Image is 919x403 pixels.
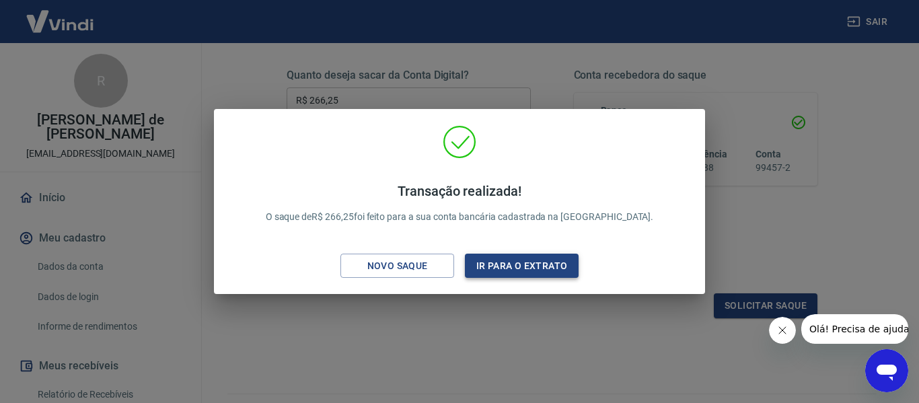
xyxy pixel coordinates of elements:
iframe: Botão para abrir a janela de mensagens [865,349,908,392]
button: Novo saque [340,254,454,279]
button: Ir para o extrato [465,254,579,279]
span: Olá! Precisa de ajuda? [8,9,113,20]
h4: Transação realizada! [266,183,654,199]
p: O saque de R$ 266,25 foi feito para a sua conta bancária cadastrada na [GEOGRAPHIC_DATA]. [266,183,654,224]
div: Novo saque [351,258,444,274]
iframe: Mensagem da empresa [801,314,908,344]
iframe: Fechar mensagem [769,317,796,344]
